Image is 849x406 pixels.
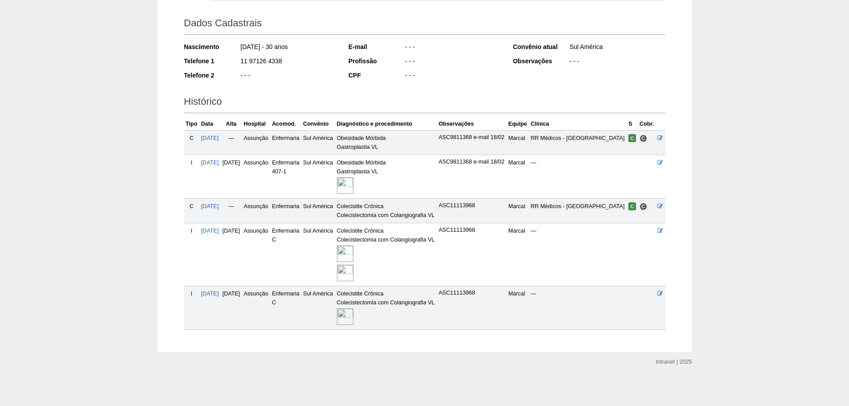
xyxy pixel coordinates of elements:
td: Marcal [506,198,529,223]
div: I [186,158,197,167]
td: Enfermaria C [270,286,301,329]
th: Observações [437,118,506,131]
div: Nascimento [184,42,240,51]
a: [DATE] [201,291,219,297]
p: ASC11113968 [439,226,504,234]
h2: Histórico [184,93,665,113]
div: CPF [349,71,404,80]
a: [DATE] [201,135,219,141]
th: Tipo [184,118,199,131]
p: ASC9811368 e-mail 18/02 [439,158,504,166]
div: Profissão [349,57,404,66]
div: Telefone 2 [184,71,240,80]
td: Enfermaria [270,198,301,223]
th: S [627,118,638,131]
p: ASC11113968 [439,289,504,297]
div: C [186,202,197,211]
td: Assunção [242,198,271,223]
h2: Dados Cadastrais [184,14,665,35]
td: Marcal [506,155,529,198]
td: — [529,286,627,329]
div: Telefone 1 [184,57,240,66]
td: Colecistite Crônica Colecistectomia com Colangiografia VL [335,198,437,223]
td: Obesidade Mórbida Gastroplastia VL [335,155,437,198]
th: Data [199,118,221,131]
div: E-mail [349,42,404,51]
td: Enfermaria 407-1 [270,155,301,198]
td: Assunção [242,155,271,198]
div: Convênio atual [513,42,569,51]
div: - - - [404,42,501,53]
th: Equipe [506,118,529,131]
span: [DATE] [222,291,240,297]
p: ASC9811368 e-mail 18/02 [439,134,504,141]
a: [DATE] [201,160,219,166]
span: [DATE] [222,228,240,234]
div: Intranet | 2025 [656,357,692,366]
td: Sul América [301,198,335,223]
th: Convênio [301,118,335,131]
div: - - - [569,57,665,68]
th: Alta [221,118,242,131]
div: Observações [513,57,569,66]
td: — [221,198,242,223]
td: Assunção [242,286,271,329]
div: Sul América [569,42,665,53]
th: Hospital [242,118,271,131]
td: Enfermaria [270,130,301,155]
th: Acomod. [270,118,301,131]
a: [DATE] [201,228,219,234]
div: - - - [240,71,336,82]
td: Sul América [301,286,335,329]
td: Sul América [301,223,335,286]
td: Marcal [506,130,529,155]
td: Obesidade Mórbida Gastroplastia VL [335,130,437,155]
th: Diagnóstico e procedimento [335,118,437,131]
a: [DATE] [201,203,219,209]
th: Clínica [529,118,627,131]
td: Assunção [242,130,271,155]
th: Cobr. [638,118,656,131]
div: I [186,289,197,298]
td: Colecistite Crônica Colecistectomia com Colangiografia VL [335,223,437,286]
td: RR Médicos - [GEOGRAPHIC_DATA] [529,198,627,223]
td: — [529,155,627,198]
span: Confirmada [628,202,636,210]
div: - - - [404,57,501,68]
td: — [221,130,242,155]
div: - - - [404,71,501,82]
div: 11 97126 4338 [240,57,336,68]
td: Enfermaria C [270,223,301,286]
td: RR Médicos - [GEOGRAPHIC_DATA] [529,130,627,155]
div: C [186,134,197,143]
span: Consultório [640,203,647,210]
span: Consultório [640,135,647,142]
td: Marcal [506,223,529,286]
div: [DATE] - 30 anos [240,42,336,53]
div: I [186,226,197,235]
span: [DATE] [222,160,240,166]
span: Confirmada [628,134,636,142]
td: Marcal [506,286,529,329]
td: Sul América [301,130,335,155]
td: Colecistite Crônica Colecistectomia com Colangiografia VL [335,286,437,329]
td: — [529,223,627,286]
td: Sul América [301,155,335,198]
td: Assunção [242,223,271,286]
p: ASC11113968 [439,202,504,209]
